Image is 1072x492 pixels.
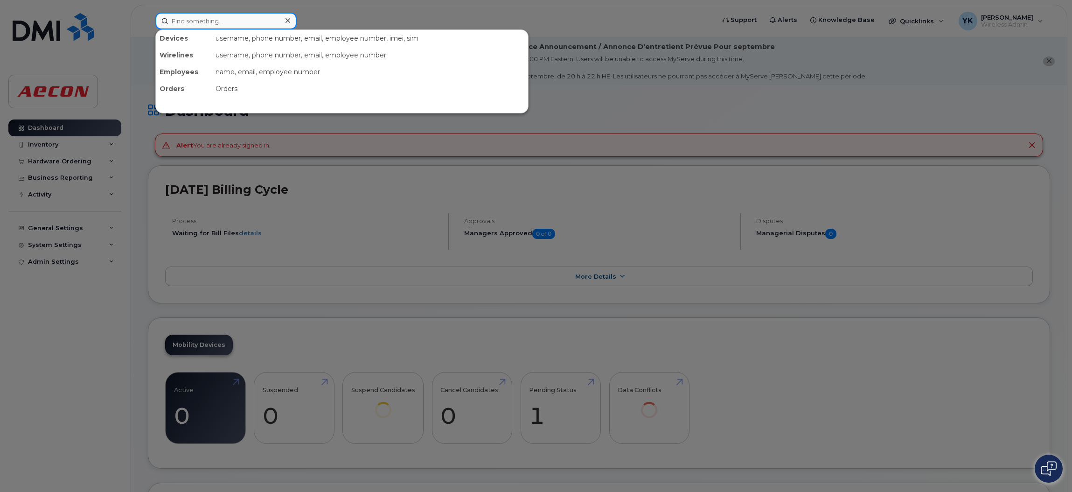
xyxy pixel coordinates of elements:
img: Open chat [1041,461,1057,476]
div: Employees [156,63,212,80]
div: username, phone number, email, employee number, imei, sim [212,30,528,47]
div: Orders [156,80,212,97]
div: name, email, employee number [212,63,528,80]
div: Orders [212,80,528,97]
div: Wirelines [156,47,212,63]
div: username, phone number, email, employee number [212,47,528,63]
div: Devices [156,30,212,47]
